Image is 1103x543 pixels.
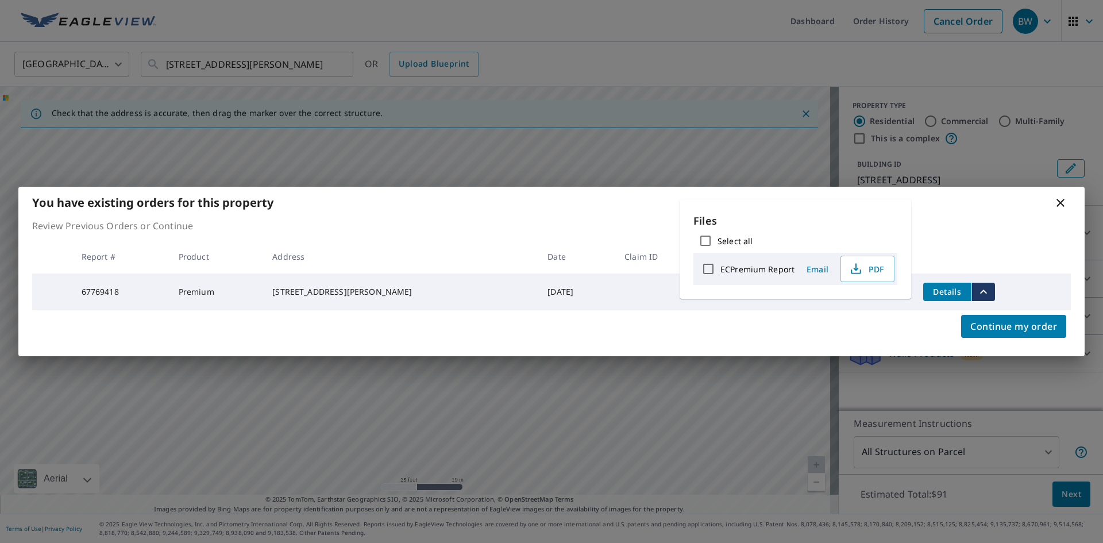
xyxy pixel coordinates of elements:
button: filesDropdownBtn-67769418 [971,283,995,301]
th: Report # [72,240,169,274]
label: ECPremium Report [720,264,795,275]
button: Continue my order [961,315,1066,338]
label: Select all [718,236,753,247]
div: [STREET_ADDRESS][PERSON_NAME] [272,286,529,298]
td: [DATE] [538,274,615,310]
span: PDF [848,262,885,276]
button: detailsBtn-67769418 [923,283,971,301]
th: Claim ID [615,240,705,274]
span: Email [804,264,831,275]
p: Review Previous Orders or Continue [32,219,1071,233]
span: Continue my order [970,318,1057,334]
button: Email [799,260,836,278]
button: PDF [840,256,894,282]
span: Details [930,286,965,297]
td: 67769418 [72,274,169,310]
th: Date [538,240,615,274]
th: Product [169,240,264,274]
th: Address [263,240,538,274]
b: You have existing orders for this property [32,195,273,210]
td: Premium [169,274,264,310]
p: Files [693,213,897,229]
